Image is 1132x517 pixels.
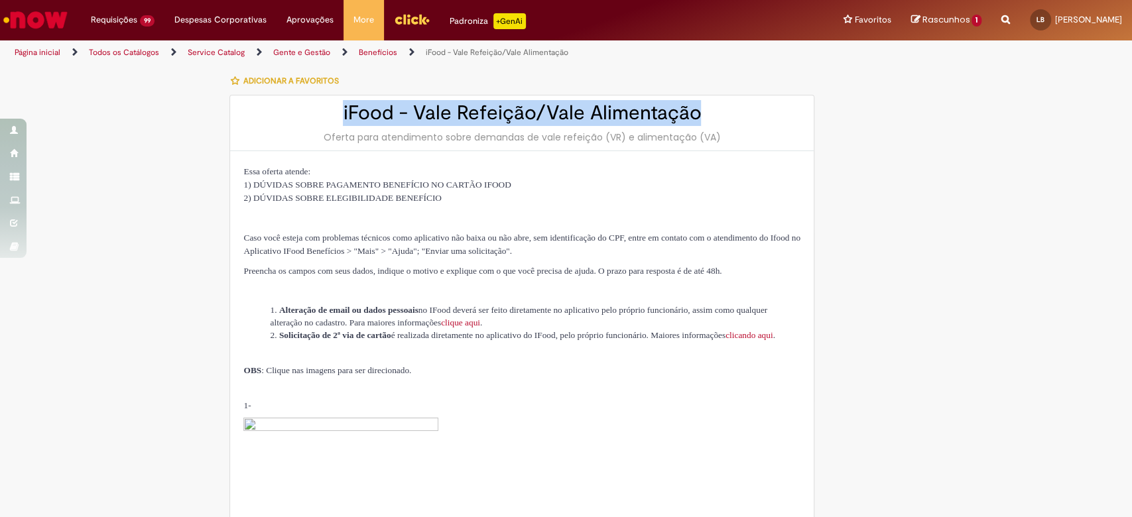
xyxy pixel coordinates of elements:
[140,15,155,27] span: 99
[1,7,70,33] img: ServiceNow
[725,330,773,340] a: Link clicando aqui
[493,13,526,29] p: +GenAi
[243,193,441,203] span: 2) DÚVIDAS SOBRE ELEGIBILIDADE BENEFÍCIO
[243,131,800,144] div: Oferta para atendimento sobre demandas de vale refeição (VR) e alimentação (VA)
[426,47,568,58] a: iFood - Vale Refeição/Vale Alimentação
[1037,15,1044,24] span: LB
[15,47,60,58] a: Página inicial
[91,13,137,27] span: Requisições
[243,400,251,410] span: 1-
[359,47,397,58] a: Benefícios
[450,13,526,29] div: Padroniza
[279,305,418,315] strong: Alteração de email ou dados pessoais
[243,233,800,256] span: Caso você esteja com problemas técnicos como aplicativo não baixa ou não abre, sem identificação ...
[286,13,334,27] span: Aprovações
[922,13,970,26] span: Rascunhos
[243,180,511,190] span: 1) DÚVIDAS SOBRE PAGAMENTO BENEFÍCIO NO CARTÃO IFOOD
[174,13,267,27] span: Despesas Corporativas
[972,15,981,27] span: 1
[270,304,800,329] li: no IFood deverá ser feito diretamente no aplicativo pelo próprio funcionário, assim como qualquer...
[229,67,346,95] button: Adicionar a Favoritos
[270,329,800,341] li: é realizada diretamente no aplicativo do IFood, pelo próprio funcionário. Maiores informações .
[243,365,261,375] strong: OBS
[243,102,800,124] h2: iFood - Vale Refeição/Vale Alimentação
[353,13,374,27] span: More
[10,40,745,65] ul: Trilhas de página
[441,317,480,327] a: Link clique aqui
[243,266,722,276] span: Preencha os campos com seus dados, indique o motivo e explique com o que você precisa de ajuda. O...
[911,14,981,27] a: Rascunhos
[243,365,411,375] span: : Clique nas imagens para ser direcionado.
[394,9,430,29] img: click_logo_yellow_360x200.png
[854,13,891,27] span: Favoritos
[243,166,310,176] span: Essa oferta atende:
[273,47,330,58] a: Gente e Gestão
[279,330,391,340] strong: Solicitação de 2ª via de cartão
[89,47,159,58] a: Todos os Catálogos
[243,76,338,86] span: Adicionar a Favoritos
[1055,14,1122,25] span: [PERSON_NAME]
[188,47,245,58] a: Service Catalog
